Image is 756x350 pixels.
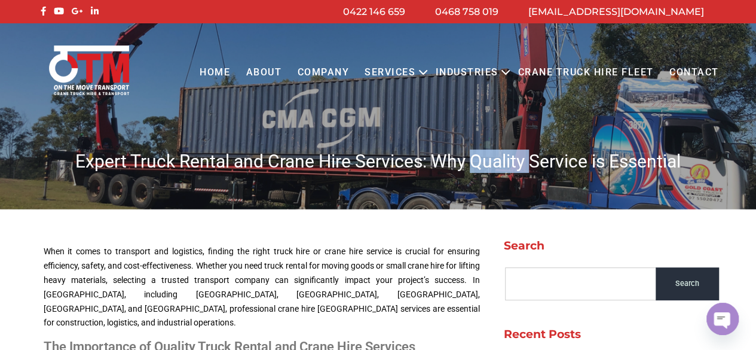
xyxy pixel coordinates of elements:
[427,56,506,89] a: Industries
[44,245,480,330] p: When it comes to transport and logistics, finding the right truck hire or crane hire service is c...
[38,150,719,173] h1: Expert Truck Rental and Crane Hire Services: Why Quality Service is Essential
[528,6,704,17] a: [EMAIL_ADDRESS][DOMAIN_NAME]
[357,56,423,89] a: Services
[662,56,727,89] a: Contact
[343,6,405,17] a: 0422 146 659
[47,44,131,96] img: Otmtransport
[504,239,719,252] h2: Search
[656,267,719,300] input: Search
[238,56,289,89] a: About
[510,56,661,89] a: Crane Truck Hire Fleet
[289,56,357,89] a: COMPANY
[504,327,719,341] h2: Recent Posts
[192,56,238,89] a: Home
[435,6,498,17] a: 0468 758 019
